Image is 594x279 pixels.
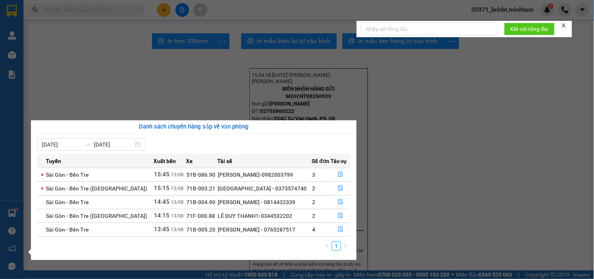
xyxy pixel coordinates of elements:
[171,227,184,232] span: 13/08
[338,185,343,192] span: file-done
[218,184,312,193] div: [GEOGRAPHIC_DATA] - 0373574740
[331,168,350,181] button: file-done
[6,49,61,66] span: Đã [PERSON_NAME] :
[341,241,350,251] button: right
[171,199,184,205] span: 13/08
[154,226,170,233] span: 13:45
[171,172,184,178] span: 13/08
[94,140,134,149] input: Đến ngày
[85,141,91,148] span: swap-right
[154,171,170,178] span: 15:45
[338,213,343,219] span: file-done
[186,157,193,165] span: Xe
[218,198,312,207] div: [PERSON_NAME] - 0814432339
[312,172,316,178] span: 3
[37,122,350,132] div: Danh sách chuyến hàng sắp về văn phòng
[75,24,137,34] div: TỪ
[332,241,341,251] li: 1
[186,226,215,233] span: 71B-005.20
[312,199,316,205] span: 2
[171,186,184,191] span: 13/08
[331,210,350,222] button: file-done
[46,172,89,178] span: Sài Gòn - Bến Tre
[46,185,147,192] span: Sài Gòn - Bến Tre ([GEOGRAPHIC_DATA])
[186,199,215,205] span: 71B-004.90
[154,185,170,192] span: 15:15
[7,7,19,15] span: Gửi:
[332,242,341,250] a: 1
[154,198,170,205] span: 14:45
[218,170,312,179] div: [PERSON_NAME]-0982003799
[186,185,215,192] span: 71B-003.21
[46,199,89,205] span: Sài Gòn - Bến Tre
[325,243,329,248] span: left
[331,223,350,236] button: file-done
[341,241,350,251] li: Next Page
[504,23,555,35] button: Kết nối tổng đài
[46,157,61,165] span: Tuyến
[75,7,94,15] span: Nhận:
[331,196,350,208] button: file-done
[7,24,69,34] div: ANH DŨNG
[154,157,176,165] span: Xuất bến
[343,243,348,248] span: right
[338,199,343,205] span: file-done
[171,213,184,219] span: 13/08
[312,213,316,219] span: 2
[42,140,81,149] input: Từ ngày
[186,213,215,219] span: 71F-000.88
[154,212,170,219] span: 14:15
[312,185,316,192] span: 2
[6,49,70,76] div: 30.000
[338,226,343,233] span: file-done
[331,157,347,165] span: Tác vụ
[85,141,91,148] span: to
[75,7,137,24] div: [PERSON_NAME]
[322,241,332,251] button: left
[361,23,498,35] input: Nhập số tổng đài
[511,25,549,33] span: Kết nối tổng đài
[312,226,316,233] span: 4
[186,172,215,178] span: 51B-086.90
[217,157,232,165] span: Tài xế
[46,226,89,233] span: Sài Gòn - Bến Tre
[331,182,350,195] button: file-done
[561,23,567,28] span: close
[312,157,330,165] span: Số đơn
[46,213,147,219] span: Sài Gòn - Bến Tre ([GEOGRAPHIC_DATA])
[338,172,343,178] span: file-done
[322,241,332,251] li: Previous Page
[7,7,69,24] div: [PERSON_NAME]
[218,212,312,220] div: LÊ DUY THANH1-0344532202
[218,225,312,234] div: [PERSON_NAME] - 0765287517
